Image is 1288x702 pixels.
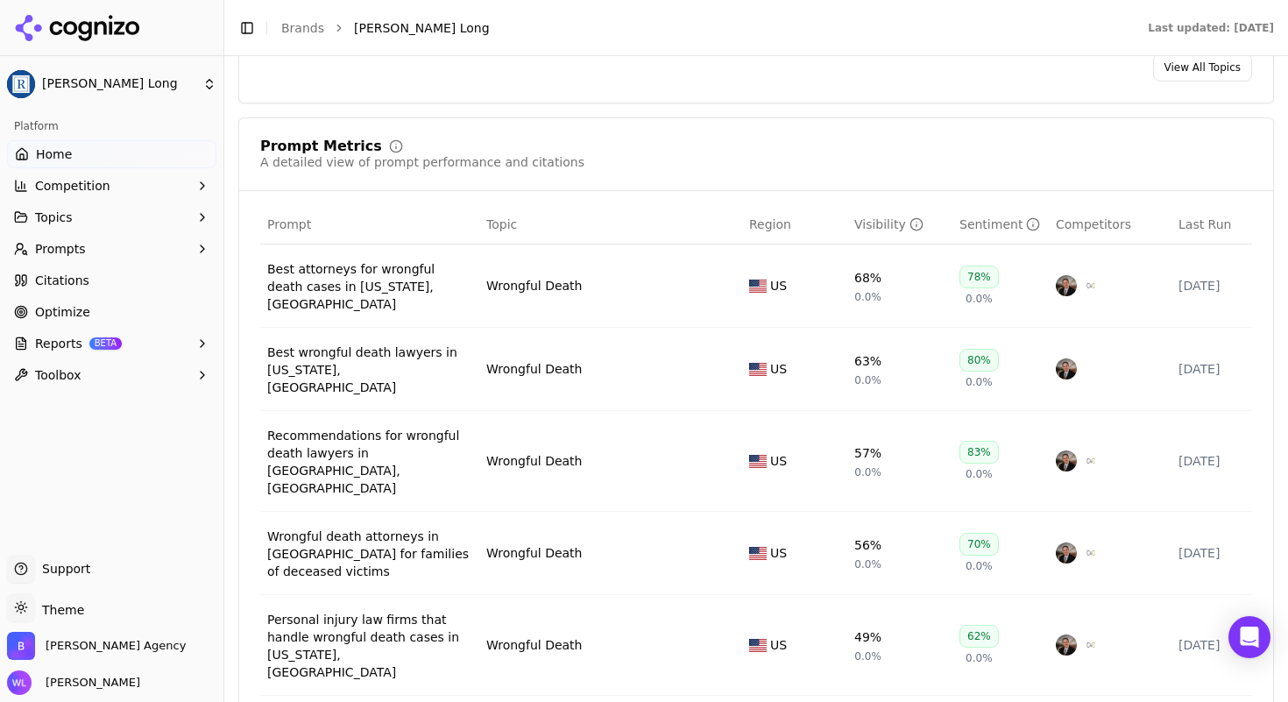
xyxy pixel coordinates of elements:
img: Wendy Lindars [7,670,32,695]
span: BETA [89,337,122,350]
button: Toolbox [7,361,216,389]
div: [DATE] [1178,277,1261,294]
div: Data table [260,205,1252,696]
div: 83% [959,441,999,464]
div: 80% [959,349,999,372]
span: 0.0% [854,465,881,479]
th: Region [742,205,847,245]
span: Topics [35,209,73,226]
button: Prompts [7,235,216,263]
img: price benowitz [1056,358,1077,379]
span: Competition [35,177,110,195]
span: 0.0% [966,375,993,389]
span: Competitors [1056,216,1131,233]
th: Competitors [1049,205,1171,245]
span: Theme [35,603,84,617]
th: Topic [479,205,742,245]
span: Home [36,145,72,163]
button: Topics [7,203,216,231]
span: US [770,636,787,654]
span: 0.0% [854,290,881,304]
img: US flag [749,547,767,560]
span: 0.0% [854,373,881,387]
a: View All Topics [1153,53,1252,82]
div: 62% [959,625,999,648]
span: US [770,277,787,294]
span: [PERSON_NAME] Long [42,76,195,92]
button: ReportsBETA [7,330,216,358]
span: US [770,544,787,562]
img: price benowitz [1056,542,1077,564]
span: 0.0% [966,467,993,481]
div: Prompt Metrics [260,139,382,153]
div: [DATE] [1178,636,1261,654]
button: Competition [7,172,216,200]
img: price benowitz [1056,635,1077,656]
img: price benowitz [1056,450,1077,472]
span: Optimize [35,303,90,321]
span: 0.0% [854,649,881,663]
span: Toolbox [35,366,81,384]
span: Prompt [267,216,311,233]
div: Visibility [854,216,924,233]
span: Bob Agency [46,638,186,654]
th: sentiment [952,205,1049,245]
a: Home [7,140,216,168]
th: Last Run [1171,205,1268,245]
div: 56% [854,536,881,554]
span: 0.0% [966,559,993,573]
span: [PERSON_NAME] [39,675,140,691]
a: Personal injury law firms that handle wrongful death cases in [US_STATE], [GEOGRAPHIC_DATA] [267,611,472,681]
span: 0.0% [854,557,881,571]
span: 0.0% [966,651,993,665]
th: brandMentionRate [847,205,952,245]
button: Open user button [7,670,140,695]
span: [PERSON_NAME] Long [354,19,490,37]
th: Prompt [260,205,479,245]
div: A detailed view of prompt performance and citations [260,153,584,171]
span: Region [749,216,791,233]
a: Optimize [7,298,216,326]
div: 63% [854,352,881,370]
a: Wrongful Death [486,544,582,562]
a: Wrongful Death [486,452,582,470]
img: price benowitz [1056,275,1077,296]
div: [DATE] [1178,360,1261,378]
a: Wrongful Death [486,277,582,294]
img: cohen and cohen [1080,542,1101,564]
span: Prompts [35,240,86,258]
nav: breadcrumb [281,19,1113,37]
div: Sentiment [959,216,1040,233]
img: US flag [749,363,767,376]
span: Citations [35,272,89,289]
a: Best wrongful death lawyers in [US_STATE], [GEOGRAPHIC_DATA] [267,344,472,396]
img: US flag [749,639,767,652]
span: Last Run [1178,216,1231,233]
div: 57% [854,444,881,462]
button: Open organization switcher [7,632,186,660]
a: Brands [281,21,324,35]
a: Recommendations for wrongful death lawyers in [GEOGRAPHIC_DATA], [GEOGRAPHIC_DATA] [267,427,472,497]
a: Wrongful death attorneys in [GEOGRAPHIC_DATA] for families of deceased victims [267,528,472,580]
img: Regan Zambri Long [7,70,35,98]
div: 68% [854,269,881,287]
span: Support [35,560,90,578]
span: Topic [486,216,517,233]
div: [DATE] [1178,452,1261,470]
a: Wrongful Death [486,636,582,654]
a: Best attorneys for wrongful death cases in [US_STATE], [GEOGRAPHIC_DATA] [267,260,472,313]
span: US [770,360,787,378]
div: 78% [959,266,999,288]
div: 70% [959,533,999,556]
span: Reports [35,335,82,352]
div: Open Intercom Messenger [1228,616,1270,658]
